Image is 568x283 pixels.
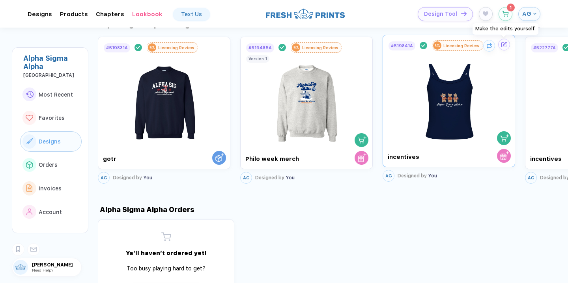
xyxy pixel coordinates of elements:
[473,23,538,34] div: Make the edits yourself.
[240,172,252,184] button: AG
[39,185,62,192] span: Invoices
[355,133,368,147] button: shopping cart
[391,43,413,48] div: # 519841A
[212,151,226,165] button: Order with a Sales Rep
[101,175,107,181] span: AG
[255,175,284,181] span: Designed by
[181,11,202,17] div: Text Us
[383,35,515,186] div: #519841ALicensing Reviewshopping cartstore cart incentivesAGDesigned by You
[358,153,366,162] img: store cart
[26,115,33,121] img: link to icon
[418,7,473,21] button: Design Toolicon
[240,35,373,186] div: #519485ALicensing Reviewshopping cartstore cart Philo week merchVersion 1AGDesigned by You
[106,45,128,50] div: # 519831A
[96,11,124,18] div: ChaptersToggle dropdown menu chapters
[443,43,479,48] div: Licensing Review
[60,11,88,18] div: ProductsToggle dropdown menu
[525,172,537,184] button: AG
[461,11,467,16] img: icon
[243,175,250,181] span: AG
[533,45,556,50] div: # 522777A
[355,151,368,165] button: store cart
[39,209,62,215] span: Account
[113,175,142,181] span: Designed by
[158,45,194,50] div: Licensing Review
[26,161,33,168] img: link to icon
[132,11,163,18] div: LookbookToggle dropdown menu chapters
[497,149,511,163] button: store cart
[398,173,427,179] span: Designed by
[13,260,28,275] img: user profile
[262,53,351,146] img: c56a29d4-26f8-4bb2-a64b-273d0749381c_nt_front_1759353356778.jpg
[113,175,152,181] div: You
[20,84,82,105] button: link to iconMost Recent
[385,173,392,179] span: AG
[98,205,194,214] div: Alpha Sigma Alpha Orders
[245,155,311,162] div: Philo week merch
[132,11,163,18] div: Lookbook
[23,73,82,78] div: Boise State University
[39,91,73,98] span: Most Recent
[518,7,540,21] button: AG
[528,175,534,181] span: AG
[98,172,110,184] button: AG
[497,131,511,145] button: shopping cart
[119,264,213,272] div: Too busy playing hard to get?
[26,91,34,98] img: link to icon
[26,138,33,144] img: link to icon
[39,115,65,121] span: Favorites
[500,151,509,160] img: store cart
[39,162,58,168] span: Orders
[255,175,295,181] div: You
[20,202,82,222] button: link to iconAccount
[215,153,224,162] img: Order with a Sales Rep
[103,155,169,162] div: gotr
[266,7,345,20] img: logo
[119,249,213,257] div: Ya’ll haven’t ordered yet!
[20,131,82,152] button: link to iconDesigns
[20,155,82,175] button: link to iconOrders
[507,4,515,11] sup: 1
[39,138,61,145] span: Designs
[388,153,454,160] div: incentives
[248,56,267,61] div: Version 1
[120,53,209,146] img: cafe2a86-df53-4d36-a7d0-14f4106a276e_nt_front_1759353678192.jpg
[510,5,512,10] span: 1
[522,10,531,17] span: AG
[32,268,53,272] span: Need Help?
[26,209,33,216] img: link to icon
[23,54,82,71] div: Alpha Sigma Alpha
[173,8,210,20] a: Text Us
[20,108,82,128] button: link to iconFavorites
[20,178,82,199] button: link to iconInvoices
[32,262,81,268] span: [PERSON_NAME]
[28,11,52,18] div: DesignsToggle dropdown menu
[405,51,493,144] img: 1257cdb9-1367-4740-bbfc-85c86b33dd3d_nt_front_1758830741059.jpg
[500,134,509,142] img: shopping cart
[383,170,394,182] button: AG
[302,45,338,50] div: Licensing Review
[248,45,272,50] div: # 519485A
[26,184,33,192] img: link to icon
[358,136,366,144] img: shopping cart
[424,11,457,17] span: Design Tool
[398,173,437,179] div: You
[98,35,230,186] div: #519831ALicensing ReviewOrder with a Sales Rep gotrAGDesigned by You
